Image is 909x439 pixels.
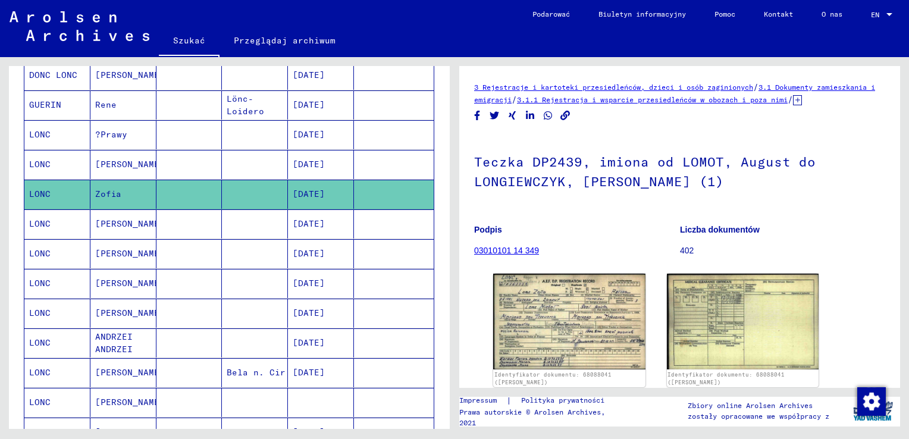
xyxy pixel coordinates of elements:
[474,83,753,92] a: 3 Rejestracje i kartoteki przesiedleńców, dzieci i osób zaginionych
[220,26,350,55] a: Przeglądaj archiwum
[222,358,288,387] mat-cell: Bela n. Cir
[288,150,354,179] mat-cell: [DATE]
[24,150,90,179] mat-cell: LONC
[24,358,90,387] mat-cell: LONC
[90,358,156,387] mat-cell: [PERSON_NAME]
[90,239,156,268] mat-cell: [PERSON_NAME]
[222,90,288,120] mat-cell: Lönc-Loidero
[494,371,612,386] a: Identyfikator dokumentu: 68088041 ([PERSON_NAME])
[90,150,156,179] mat-cell: [PERSON_NAME]
[288,299,354,328] mat-cell: [DATE]
[512,94,517,105] span: /
[857,387,885,415] div: Zmienianie zgody
[288,269,354,298] mat-cell: [DATE]
[680,225,760,234] b: Liczba dokumentów
[24,388,90,417] mat-cell: LONC
[24,299,90,328] mat-cell: LONC
[288,120,354,149] mat-cell: [DATE]
[688,411,829,422] p: zostały opracowane we współpracy z
[288,180,354,209] mat-cell: [DATE]
[474,134,885,206] h1: Teczka DP2439, imiona od LOMOT, August do LONGIEWCZYK, [PERSON_NAME] (1)
[493,274,645,369] img: 001.jpg
[851,396,895,426] img: yv_logo.png
[90,209,156,239] mat-cell: [PERSON_NAME]
[24,269,90,298] mat-cell: LONC
[474,225,502,234] b: Podpis
[24,180,90,209] mat-cell: LONC
[24,328,90,358] mat-cell: LONC
[288,239,354,268] mat-cell: [DATE]
[159,26,220,57] a: Szukać
[90,180,156,209] mat-cell: Zofia
[10,11,149,41] img: Arolsen_neg.svg
[459,394,506,407] a: Impressum
[667,371,785,386] a: Identyfikator dokumentu: 68088041 ([PERSON_NAME])
[474,246,539,255] a: 03010101 14 349
[90,90,156,120] mat-cell: Rene
[24,239,90,268] mat-cell: LONC
[753,81,758,92] span: /
[90,61,156,90] mat-cell: [PERSON_NAME]
[524,108,537,123] button: Udostępnij na LinkedIn
[90,120,156,149] mat-cell: ?Prawy
[667,274,819,369] img: 002.jpg
[788,94,793,105] span: /
[459,407,624,428] p: Prawa autorskie © Arolsen Archives, 2021
[506,108,519,123] button: Udostępnij na Xing
[24,120,90,149] mat-cell: LONC
[857,387,886,416] img: Zmienianie zgody
[288,209,354,239] mat-cell: [DATE]
[24,209,90,239] mat-cell: LONC
[288,90,354,120] mat-cell: [DATE]
[680,244,885,257] p: 402
[24,90,90,120] mat-cell: GUERIN
[488,108,501,123] button: Udostępnij na Twitterze
[506,394,512,407] font: |
[90,269,156,298] mat-cell: [PERSON_NAME]
[559,108,572,123] button: Kopiuj link
[288,358,354,387] mat-cell: [DATE]
[288,328,354,358] mat-cell: [DATE]
[288,61,354,90] mat-cell: [DATE]
[542,108,554,123] button: Udostępnij na WhatsApp
[517,95,788,104] a: 3.1.1 Rejestracja i wsparcie przesiedleńców w obozach i poza nimi
[24,61,90,90] mat-cell: DONC LONC
[90,388,156,417] mat-cell: [PERSON_NAME]
[471,108,484,123] button: Udostępnij na Facebooku
[688,400,829,411] p: Zbiory online Arolsen Archives
[871,11,884,19] span: EN
[512,394,619,407] a: Polityka prywatności
[90,299,156,328] mat-cell: [PERSON_NAME]
[90,328,156,358] mat-cell: ANDRZEI ANDRZEI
